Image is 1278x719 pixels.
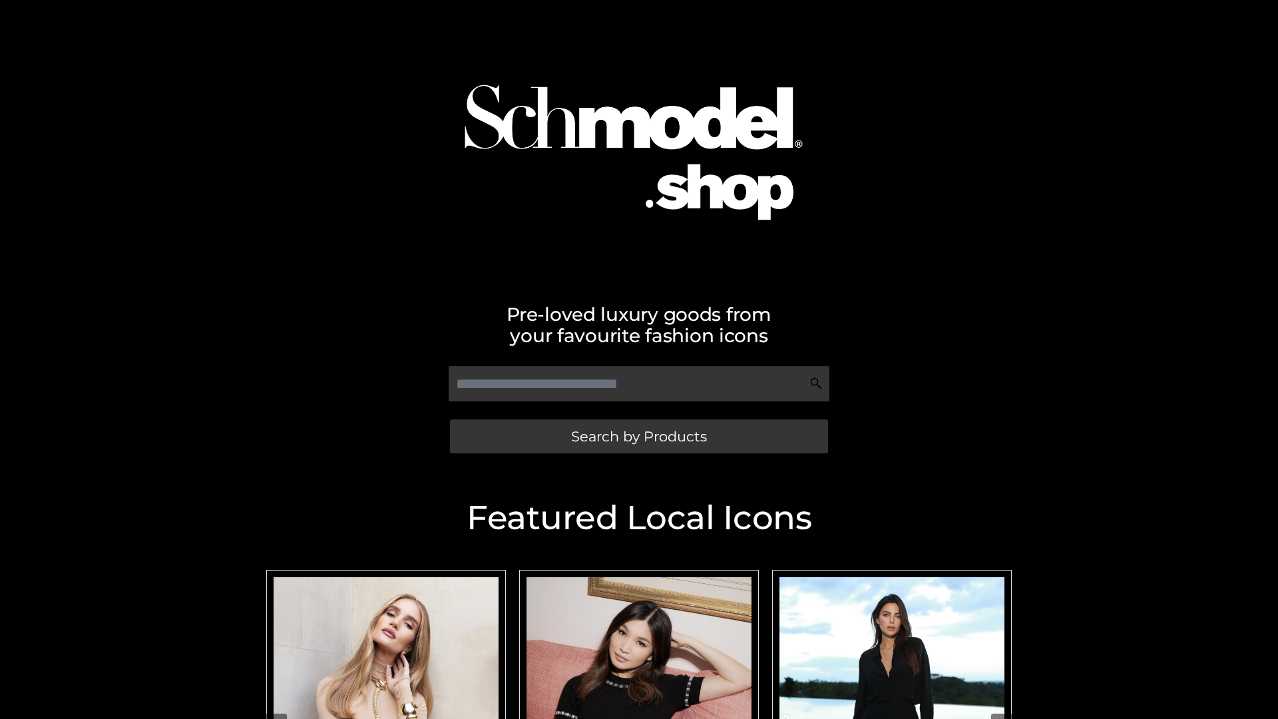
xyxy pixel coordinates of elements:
h2: Pre-loved luxury goods from your favourite fashion icons [260,304,1018,346]
a: Search by Products [450,419,828,453]
h2: Featured Local Icons​ [260,501,1018,535]
span: Search by Products [571,429,707,443]
img: Search Icon [809,377,823,390]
